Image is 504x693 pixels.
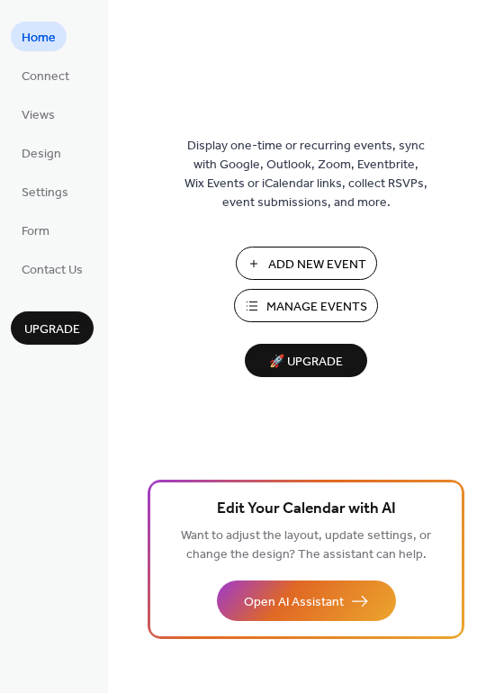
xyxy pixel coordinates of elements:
[22,67,69,86] span: Connect
[245,344,367,377] button: 🚀 Upgrade
[22,184,68,202] span: Settings
[236,247,377,280] button: Add New Event
[234,289,378,322] button: Manage Events
[11,22,67,51] a: Home
[217,497,396,522] span: Edit Your Calendar with AI
[266,298,367,317] span: Manage Events
[181,524,431,567] span: Want to adjust the layout, update settings, or change the design? The assistant can help.
[11,99,66,129] a: Views
[184,137,427,212] span: Display one-time or recurring events, sync with Google, Outlook, Zoom, Eventbrite, Wix Events or ...
[24,320,80,339] span: Upgrade
[11,254,94,283] a: Contact Us
[256,350,356,374] span: 🚀 Upgrade
[11,60,80,90] a: Connect
[22,106,55,125] span: Views
[11,176,79,206] a: Settings
[22,222,49,241] span: Form
[244,593,344,612] span: Open AI Assistant
[11,138,72,167] a: Design
[22,261,83,280] span: Contact Us
[11,311,94,345] button: Upgrade
[217,580,396,621] button: Open AI Assistant
[22,29,56,48] span: Home
[268,256,366,274] span: Add New Event
[11,215,60,245] a: Form
[22,145,61,164] span: Design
